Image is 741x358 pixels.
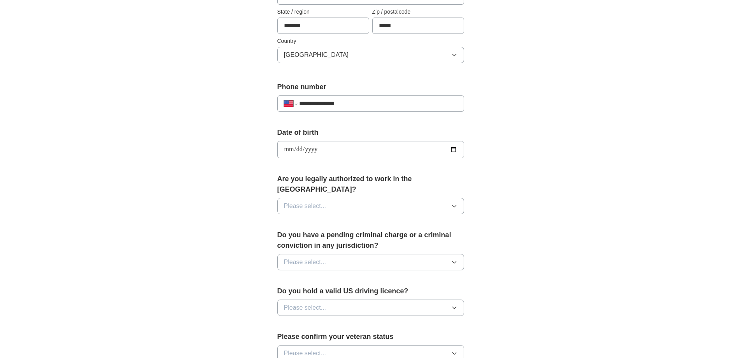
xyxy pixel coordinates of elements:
[277,174,464,195] label: Are you legally authorized to work in the [GEOGRAPHIC_DATA]?
[284,303,326,312] span: Please select...
[284,257,326,267] span: Please select...
[284,50,349,60] span: [GEOGRAPHIC_DATA]
[277,37,464,45] label: Country
[372,8,464,16] label: Zip / postalcode
[277,254,464,270] button: Please select...
[284,349,326,358] span: Please select...
[277,8,369,16] label: State / region
[277,47,464,63] button: [GEOGRAPHIC_DATA]
[284,201,326,211] span: Please select...
[277,300,464,316] button: Please select...
[277,286,464,296] label: Do you hold a valid US driving licence?
[277,82,464,92] label: Phone number
[277,332,464,342] label: Please confirm your veteran status
[277,198,464,214] button: Please select...
[277,127,464,138] label: Date of birth
[277,230,464,251] label: Do you have a pending criminal charge or a criminal conviction in any jurisdiction?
